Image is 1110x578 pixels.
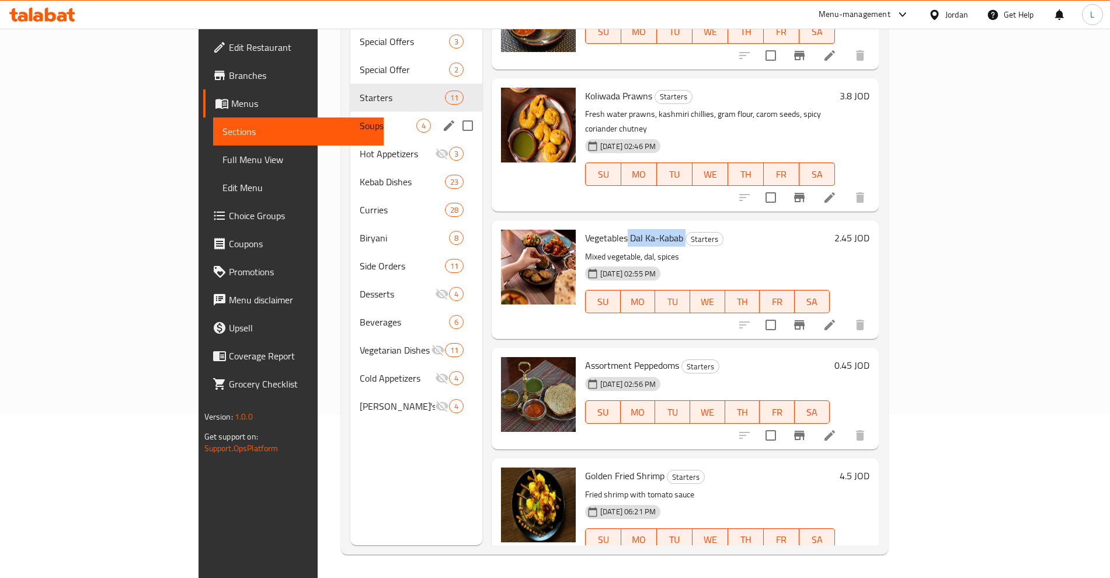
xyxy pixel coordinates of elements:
[840,468,869,484] h6: 4.5 JOD
[764,528,799,552] button: FR
[695,293,721,310] span: WE
[222,181,374,195] span: Edit Menu
[501,230,576,304] img: Vegetables Dal Ka-Kabab
[585,87,652,105] span: Koliwada Prawns
[662,166,688,183] span: TU
[660,404,686,421] span: TU
[590,166,617,183] span: SU
[785,311,813,339] button: Branch-specific-item
[846,311,874,339] button: delete
[596,379,660,390] span: [DATE] 02:56 PM
[585,250,830,264] p: Mixed vegetable, dal, spices
[360,399,435,413] div: Naan's
[768,166,795,183] span: FR
[204,429,258,444] span: Get support on:
[690,290,725,313] button: WE
[697,166,723,183] span: WE
[945,8,968,21] div: Jordan
[682,360,719,373] span: Starters
[626,166,652,183] span: MO
[693,20,728,44] button: WE
[450,36,463,47] span: 3
[360,91,445,105] div: Starters
[585,528,621,552] button: SU
[730,293,756,310] span: TH
[621,162,657,186] button: MO
[360,231,449,245] span: Biryani
[445,91,464,105] div: items
[203,33,384,61] a: Edit Restaurant
[204,441,279,456] a: Support.OpsPlatform
[799,528,835,552] button: SA
[625,404,651,421] span: MO
[203,89,384,117] a: Menus
[229,349,374,363] span: Coverage Report
[203,202,384,230] a: Choice Groups
[804,531,830,548] span: SA
[795,400,830,424] button: SA
[697,531,723,548] span: WE
[231,96,374,110] span: Menus
[229,321,374,335] span: Upsell
[626,23,652,40] span: MO
[693,162,728,186] button: WE
[450,233,463,244] span: 8
[450,317,463,328] span: 6
[1090,8,1094,21] span: L
[416,119,431,133] div: items
[585,107,835,136] p: Fresh water prawns, kashmiri chillies, gram flour, carom seeds, spicy coriander chutney
[360,63,449,77] span: Special Offer
[229,209,374,223] span: Choice Groups
[804,166,830,183] span: SA
[662,23,688,40] span: TU
[596,268,660,279] span: [DATE] 02:55 PM
[446,176,463,188] span: 23
[590,531,617,548] span: SU
[667,470,704,484] span: Starters
[417,120,430,131] span: 4
[435,147,449,161] svg: Inactive section
[768,23,795,40] span: FR
[662,531,688,548] span: TU
[655,90,692,103] span: Starters
[799,293,825,310] span: SA
[222,153,374,167] span: Full Menu View
[203,258,384,286] a: Promotions
[667,470,705,484] div: Starters
[799,20,835,44] button: SA
[213,174,384,202] a: Edit Menu
[799,404,825,421] span: SA
[585,20,621,44] button: SU
[840,88,869,104] h6: 3.8 JOD
[758,313,783,337] span: Select to update
[846,421,874,449] button: delete
[585,162,621,186] button: SU
[446,92,463,103] span: 11
[360,147,435,161] span: Hot Appetizers
[760,400,795,424] button: FR
[846,41,874,70] button: delete
[686,233,723,246] span: Starters
[785,421,813,449] button: Branch-specific-item
[585,290,621,313] button: SU
[360,371,435,385] div: Cold Appetizers
[585,357,679,374] span: Assortment Peppedoms
[733,23,759,40] span: TH
[590,293,616,310] span: SU
[446,345,463,356] span: 11
[728,20,764,44] button: TH
[785,41,813,70] button: Branch-specific-item
[764,293,790,310] span: FR
[360,119,416,133] span: Soups
[213,146,384,174] a: Full Menu View
[733,166,759,183] span: TH
[501,357,576,432] img: Assortment Peppedoms
[626,531,652,548] span: MO
[450,401,463,412] span: 4
[585,487,835,502] p: Fried shrimp with tomato sauce
[785,184,813,212] button: Branch-specific-item
[596,141,660,152] span: [DATE] 02:46 PM
[764,20,799,44] button: FR
[203,314,384,342] a: Upsell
